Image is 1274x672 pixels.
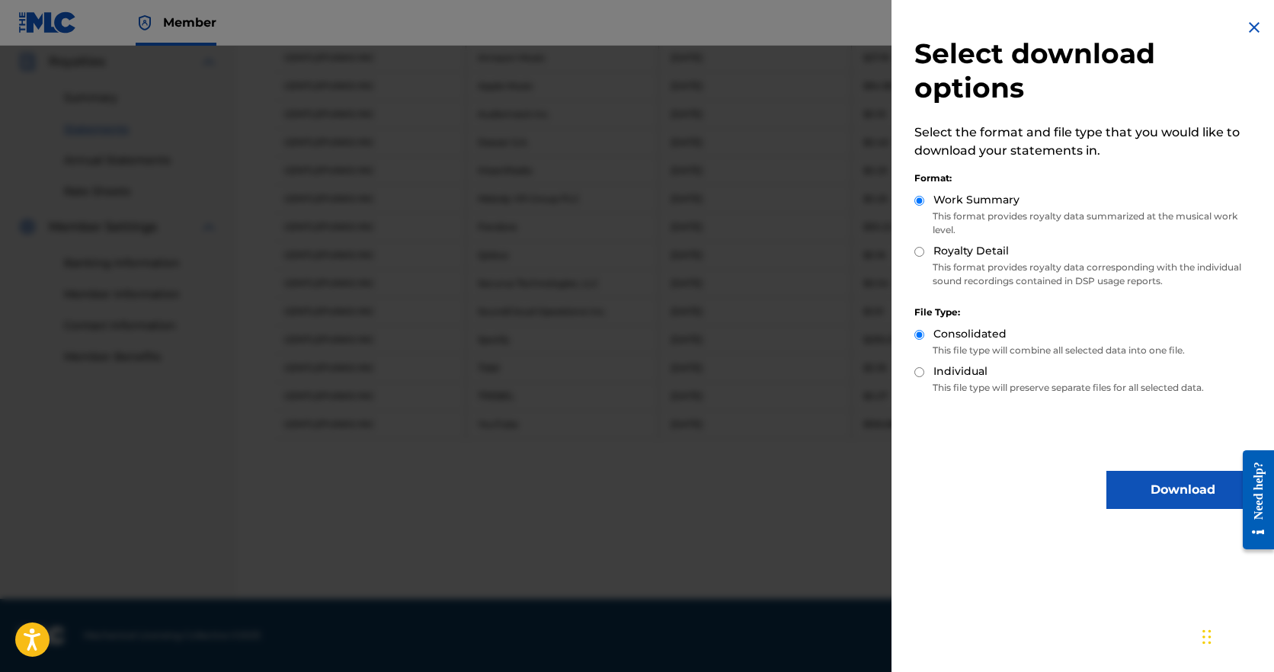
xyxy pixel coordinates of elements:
iframe: Resource Center [1231,437,1274,562]
label: Individual [933,363,988,379]
span: Member [163,14,216,31]
div: Drag [1202,614,1212,660]
img: MLC Logo [18,11,77,34]
iframe: Chat Widget [1198,599,1274,672]
div: File Type: [914,306,1259,319]
label: Consolidated [933,326,1007,342]
button: Download [1106,471,1259,509]
div: Format: [914,171,1259,185]
img: Top Rightsholder [136,14,154,32]
p: This file type will combine all selected data into one file. [914,344,1259,357]
p: This file type will preserve separate files for all selected data. [914,381,1259,395]
label: Work Summary [933,192,1020,208]
label: Royalty Detail [933,243,1009,259]
p: This format provides royalty data summarized at the musical work level. [914,210,1259,237]
h2: Select download options [914,37,1259,105]
p: Select the format and file type that you would like to download your statements in. [914,123,1259,160]
p: This format provides royalty data corresponding with the individual sound recordings contained in... [914,261,1259,288]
